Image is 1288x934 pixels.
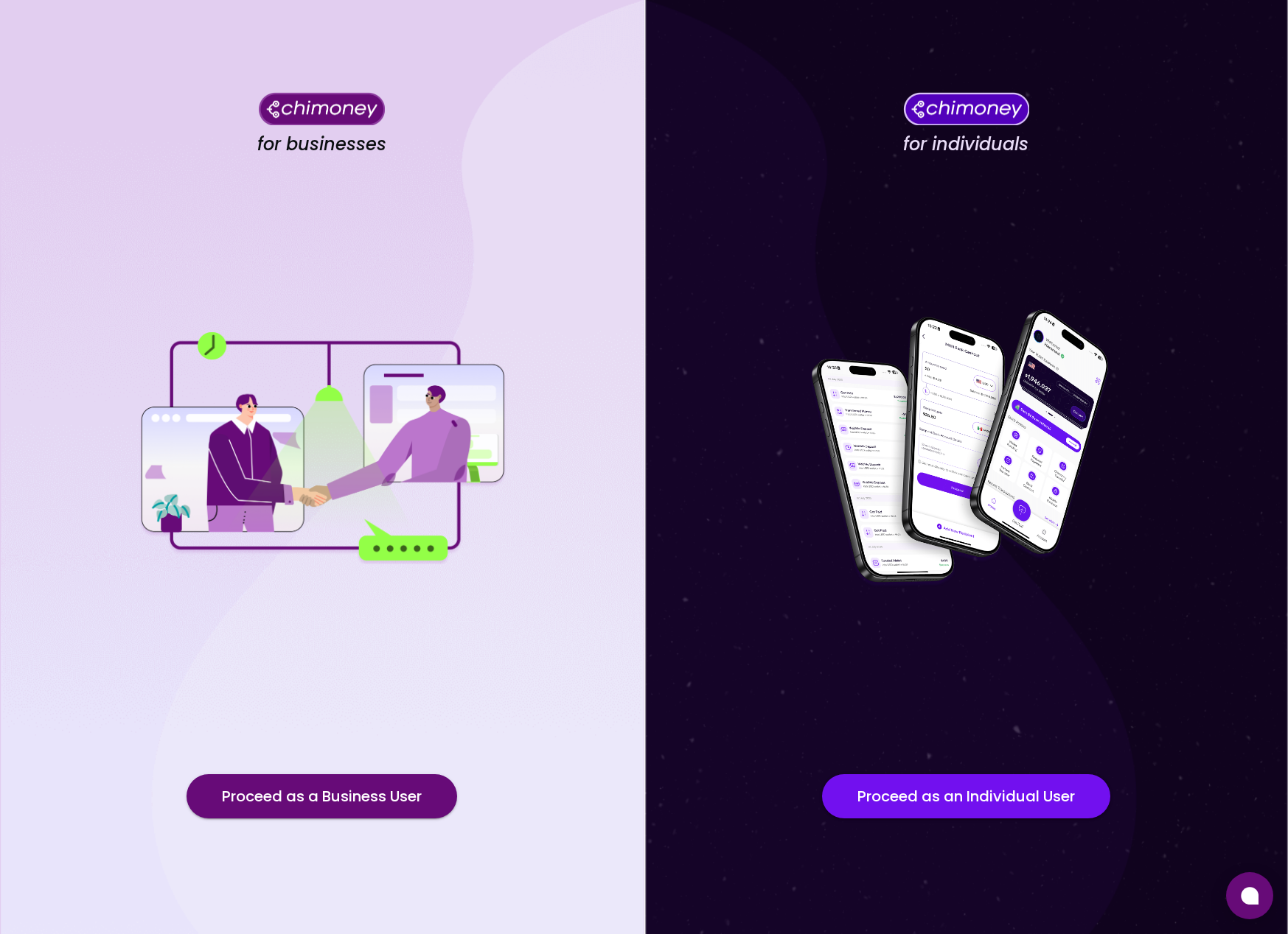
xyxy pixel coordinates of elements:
[822,774,1110,818] button: Proceed as an Individual User
[903,92,1029,125] img: Chimoney for individuals
[257,133,386,155] h4: for businesses
[187,774,457,818] button: Proceed as a Business User
[259,92,385,125] img: Chimoney for businesses
[781,301,1150,596] img: for individuals
[1226,872,1273,919] button: Open chat window
[138,332,507,564] img: for businesses
[903,133,1028,155] h4: for individuals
